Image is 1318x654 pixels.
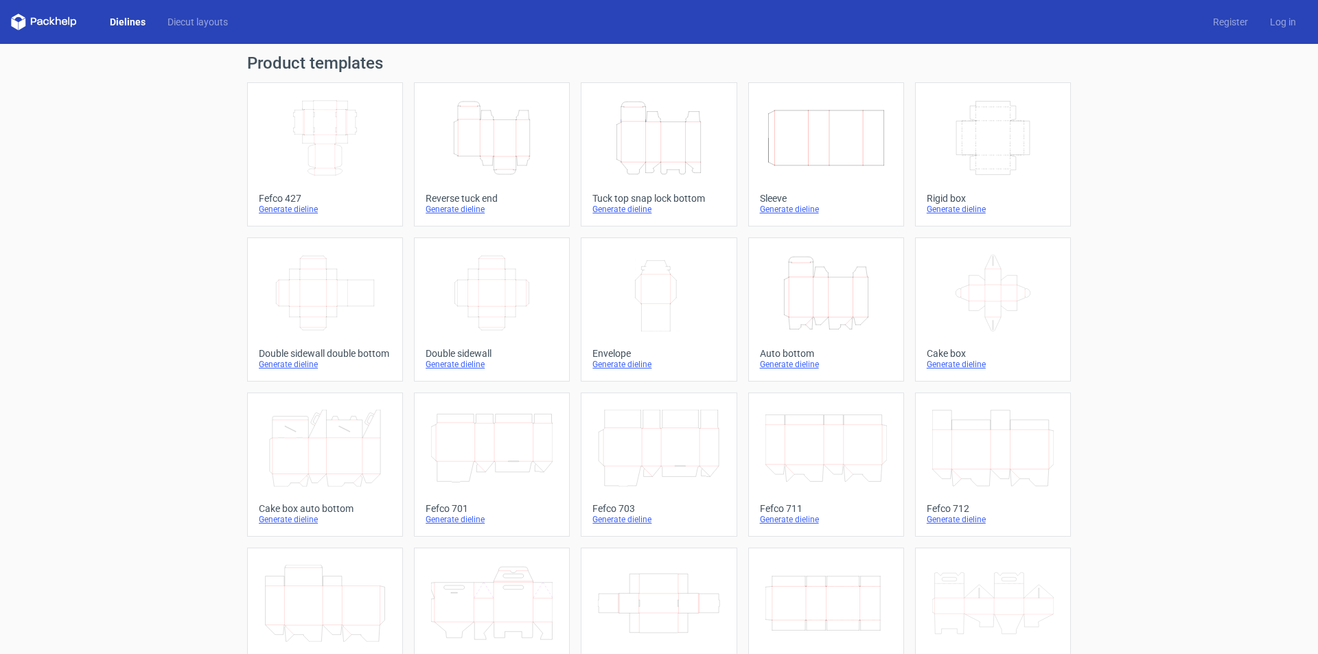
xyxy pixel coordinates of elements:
div: Generate dieline [259,359,391,370]
a: Fefco 701Generate dieline [414,393,570,537]
a: Cake box auto bottomGenerate dieline [247,393,403,537]
div: Generate dieline [592,514,725,525]
div: Generate dieline [426,204,558,215]
div: Fefco 711 [760,503,892,514]
a: EnvelopeGenerate dieline [581,237,737,382]
div: Generate dieline [760,514,892,525]
a: Double sidewall double bottomGenerate dieline [247,237,403,382]
div: Auto bottom [760,348,892,359]
div: Tuck top snap lock bottom [592,193,725,204]
div: Fefco 703 [592,503,725,514]
a: Fefco 711Generate dieline [748,393,904,537]
div: Generate dieline [592,204,725,215]
div: Generate dieline [760,204,892,215]
div: Generate dieline [927,359,1059,370]
div: Cake box [927,348,1059,359]
a: Auto bottomGenerate dieline [748,237,904,382]
a: Fefco 712Generate dieline [915,393,1071,537]
div: Generate dieline [592,359,725,370]
div: Generate dieline [760,359,892,370]
a: Dielines [99,15,157,29]
div: Reverse tuck end [426,193,558,204]
a: Diecut layouts [157,15,239,29]
a: Tuck top snap lock bottomGenerate dieline [581,82,737,226]
a: Fefco 703Generate dieline [581,393,737,537]
div: Rigid box [927,193,1059,204]
div: Generate dieline [426,359,558,370]
a: Rigid boxGenerate dieline [915,82,1071,226]
div: Generate dieline [426,514,558,525]
div: Envelope [592,348,725,359]
div: Double sidewall double bottom [259,348,391,359]
div: Generate dieline [927,204,1059,215]
div: Fefco 427 [259,193,391,204]
a: Fefco 427Generate dieline [247,82,403,226]
a: Double sidewallGenerate dieline [414,237,570,382]
div: Cake box auto bottom [259,503,391,514]
div: Generate dieline [259,514,391,525]
a: Register [1202,15,1259,29]
a: Log in [1259,15,1307,29]
div: Fefco 712 [927,503,1059,514]
a: Reverse tuck endGenerate dieline [414,82,570,226]
div: Sleeve [760,193,892,204]
div: Fefco 701 [426,503,558,514]
div: Generate dieline [927,514,1059,525]
h1: Product templates [247,55,1071,71]
a: Cake boxGenerate dieline [915,237,1071,382]
div: Generate dieline [259,204,391,215]
a: SleeveGenerate dieline [748,82,904,226]
div: Double sidewall [426,348,558,359]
